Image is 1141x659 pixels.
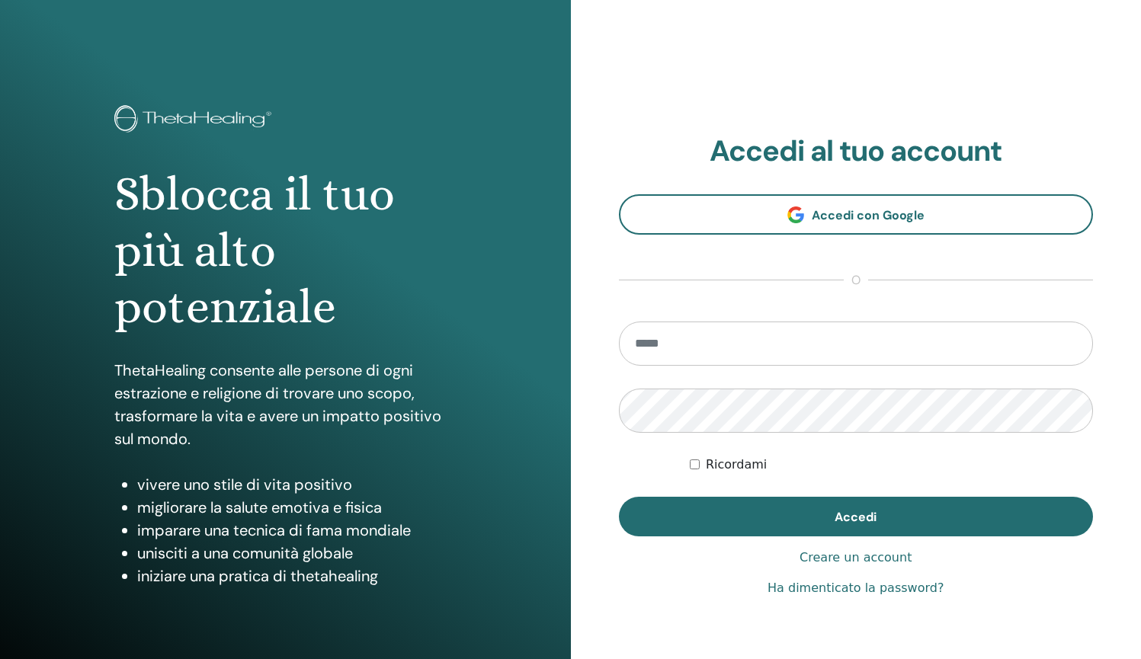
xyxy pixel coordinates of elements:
[800,549,912,567] a: Creare un account
[619,134,1094,169] h2: Accedi al tuo account
[812,207,925,223] span: Accedi con Google
[768,579,944,597] a: Ha dimenticato la password?
[137,519,457,542] li: imparare una tecnica di fama mondiale
[690,456,1093,474] div: Keep me authenticated indefinitely or until I manually logout
[706,456,767,474] label: Ricordami
[619,497,1094,536] button: Accedi
[619,194,1094,235] a: Accedi con Google
[137,473,457,496] li: vivere uno stile di vita positivo
[114,166,457,336] h1: Sblocca il tuo più alto potenziale
[844,271,868,290] span: o
[137,496,457,519] li: migliorare la salute emotiva e fisica
[137,542,457,565] li: unisciti a una comunità globale
[114,359,457,450] p: ThetaHealing consente alle persone di ogni estrazione e religione di trovare uno scopo, trasforma...
[137,565,457,587] li: iniziare una pratica di thetahealing
[835,509,877,525] span: Accedi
